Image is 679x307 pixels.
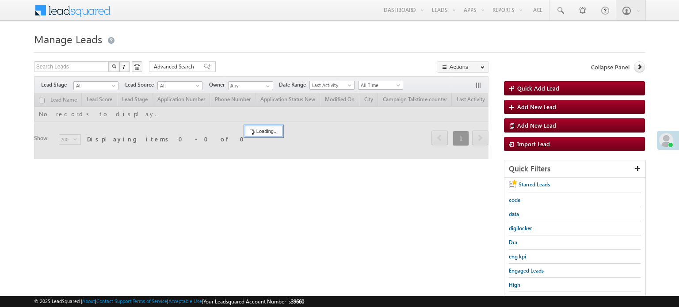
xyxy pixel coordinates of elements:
span: Import Lead [517,140,550,148]
a: All Time [358,81,403,90]
span: All [158,82,200,90]
span: 39660 [291,298,304,305]
span: All [74,82,116,90]
span: Add New Lead [517,121,556,129]
img: Search [112,64,116,68]
span: All Time [359,81,401,89]
span: Add New Lead [517,103,556,110]
span: Quick Add Lead [517,84,559,92]
span: Last Activity [310,81,352,89]
span: Lead Stage [41,81,73,89]
span: eng kpi [509,253,526,260]
span: Lead Source [125,81,157,89]
a: About [82,298,95,304]
div: Loading... [245,126,282,136]
span: High [509,281,520,288]
a: Terms of Service [133,298,167,304]
a: Contact Support [96,298,131,304]
span: Collapse Panel [591,63,629,71]
span: Engaged Leads [509,267,544,274]
a: All [73,81,118,90]
span: digilocker [509,225,532,231]
a: Last Activity [309,81,355,90]
span: code [509,197,520,203]
span: Your Leadsquared Account Number is [203,298,304,305]
input: Type to Search [228,81,273,90]
span: Dra [509,239,517,246]
button: Actions [438,61,488,72]
a: All [157,81,202,90]
span: Date Range [279,81,309,89]
span: © 2025 LeadSquared | | | | | [34,297,304,306]
span: data [509,211,519,217]
span: ? [122,63,126,70]
span: Manage Leads [34,32,102,46]
div: Quick Filters [504,160,645,178]
span: Advanced Search [154,63,197,71]
a: Show All Items [261,82,272,91]
a: Acceptable Use [168,298,202,304]
span: Owner [209,81,228,89]
span: Starred Leads [519,181,550,188]
button: ? [119,61,130,72]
